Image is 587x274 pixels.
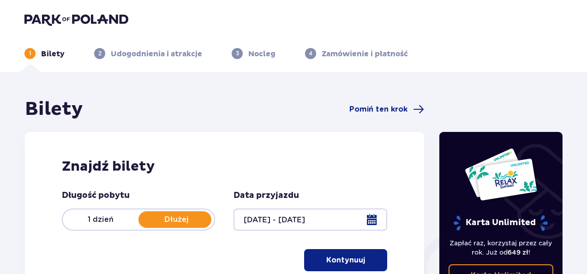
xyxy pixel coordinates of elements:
p: 3 [236,49,239,58]
p: 1 [29,49,31,58]
p: Zapłać raz, korzystaj przez cały rok. Już od ! [449,238,554,257]
p: Dłużej [138,214,214,225]
p: Udogodnienia i atrakcje [111,49,202,59]
p: 2 [98,49,102,58]
p: Data przyjazdu [234,190,299,201]
div: 3Nocleg [232,48,276,59]
a: Pomiń ten krok [349,104,424,115]
p: Bilety [41,49,65,59]
p: Karta Unlimited [453,215,549,231]
p: Nocleg [248,49,276,59]
div: 4Zamówienie i płatność [305,48,408,59]
p: Zamówienie i płatność [322,49,408,59]
p: 4 [309,49,312,58]
p: Kontynuuj [326,255,365,265]
p: Długość pobytu [62,190,130,201]
p: 1 dzień [63,214,138,225]
h2: Znajdź bilety [62,158,387,175]
img: Park of Poland logo [24,13,128,26]
img: Dwie karty całoroczne do Suntago z napisem 'UNLIMITED RELAX', na białym tle z tropikalnymi liśćmi... [464,148,538,201]
span: 649 zł [508,249,528,256]
div: 2Udogodnienia i atrakcje [94,48,202,59]
button: Kontynuuj [304,249,387,271]
span: Pomiń ten krok [349,104,407,114]
h1: Bilety [25,98,83,121]
div: 1Bilety [24,48,65,59]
